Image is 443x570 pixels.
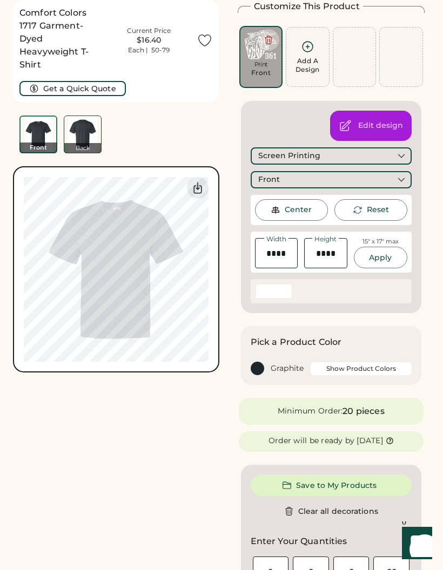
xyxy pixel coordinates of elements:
img: Center Image Icon [271,205,280,215]
h2: Enter Your Quantities [251,535,347,548]
button: Show Product Colors [311,362,412,375]
div: Order will be ready by [269,436,355,446]
h1: Comfort Colors 1717 Garment-Dyed Heavyweight T-Shirt [19,6,102,71]
div: Width [264,236,288,242]
div: Download Front Mockup [187,177,209,199]
div: This will reset the rotation of the selected element to 0°. [367,205,389,215]
img: White Bull 361.png [244,30,279,59]
button: Apply [354,247,408,268]
div: [DATE] [357,436,383,446]
button: Clear all decorations [251,500,412,522]
div: Print [244,60,279,69]
div: 20 pieces [343,405,384,418]
div: Open the design editor to change colors, background, and decoration method. [358,120,403,131]
div: Height [312,236,339,242]
div: Graphite [271,363,304,374]
h2: Pick a Product Color [251,336,342,349]
div: Center [285,205,312,215]
iframe: Front Chat [392,521,438,568]
img: Comfort Colors 1717 Graphite Back Thumbnail [64,116,101,153]
div: Each | 50-79 [128,46,170,55]
div: Front [251,69,271,77]
div: 15" x 17" max [363,237,399,246]
img: Comfort Colors 1717 Graphite Front Thumbnail [21,117,56,152]
div: Current Price [127,26,171,35]
div: Minimum Order: [278,406,343,417]
div: Add A Design [296,57,320,74]
div: Screen Printing [258,151,320,161]
div: $16.40 [102,35,196,46]
div: Back [64,143,102,153]
button: Delete this decoration. [258,29,279,51]
div: Front [19,142,57,153]
button: Get a Quick Quote [19,81,126,96]
button: Save to My Products [251,474,412,496]
div: Front [258,174,280,185]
